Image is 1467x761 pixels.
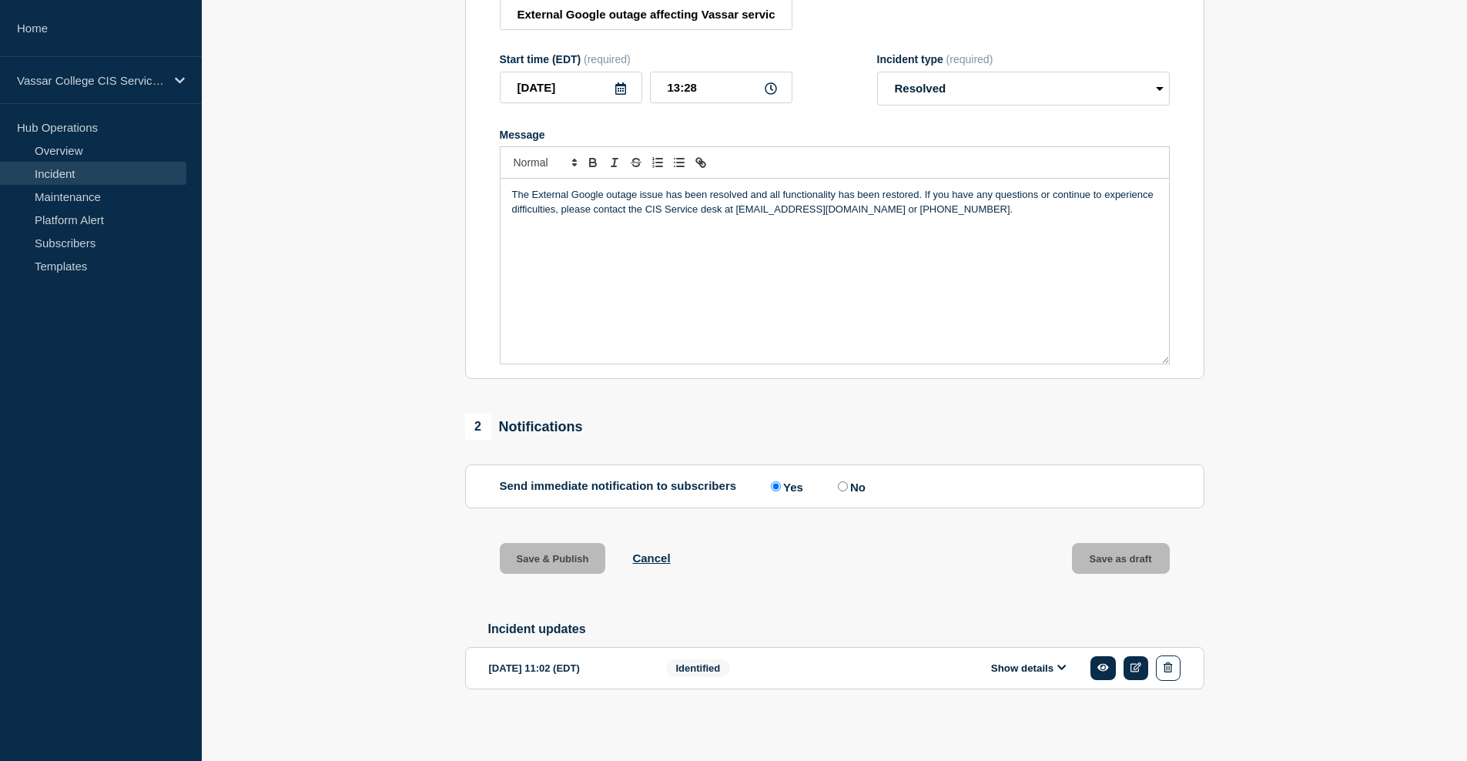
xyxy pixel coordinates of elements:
[604,153,625,172] button: Toggle italic text
[465,414,491,440] span: 2
[512,188,1157,216] p: The External Google outage issue has been resolved and all functionality has been restored. If yo...
[690,153,712,172] button: Toggle link
[666,659,731,677] span: Identified
[834,479,866,494] label: No
[582,153,604,172] button: Toggle bold text
[838,481,848,491] input: No
[771,481,781,491] input: Yes
[500,129,1170,141] div: Message
[17,74,165,87] p: Vassar College CIS Service Status Page
[488,622,1204,636] h2: Incident updates
[650,72,792,103] input: HH:MM
[668,153,690,172] button: Toggle bulleted list
[500,543,606,574] button: Save & Publish
[877,72,1170,106] select: Incident type
[489,655,643,681] div: [DATE] 11:02 (EDT)
[647,153,668,172] button: Toggle ordered list
[946,53,993,65] span: (required)
[501,179,1169,364] div: Message
[507,153,582,172] span: Font size
[877,53,1170,65] div: Incident type
[500,72,642,103] input: YYYY-MM-DD
[986,662,1071,675] button: Show details
[767,479,803,494] label: Yes
[500,53,792,65] div: Start time (EDT)
[500,479,1170,494] div: Send immediate notification to subscribers
[584,53,631,65] span: (required)
[465,414,583,440] div: Notifications
[500,479,737,494] p: Send immediate notification to subscribers
[1072,543,1170,574] button: Save as draft
[625,153,647,172] button: Toggle strikethrough text
[632,551,670,565] button: Cancel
